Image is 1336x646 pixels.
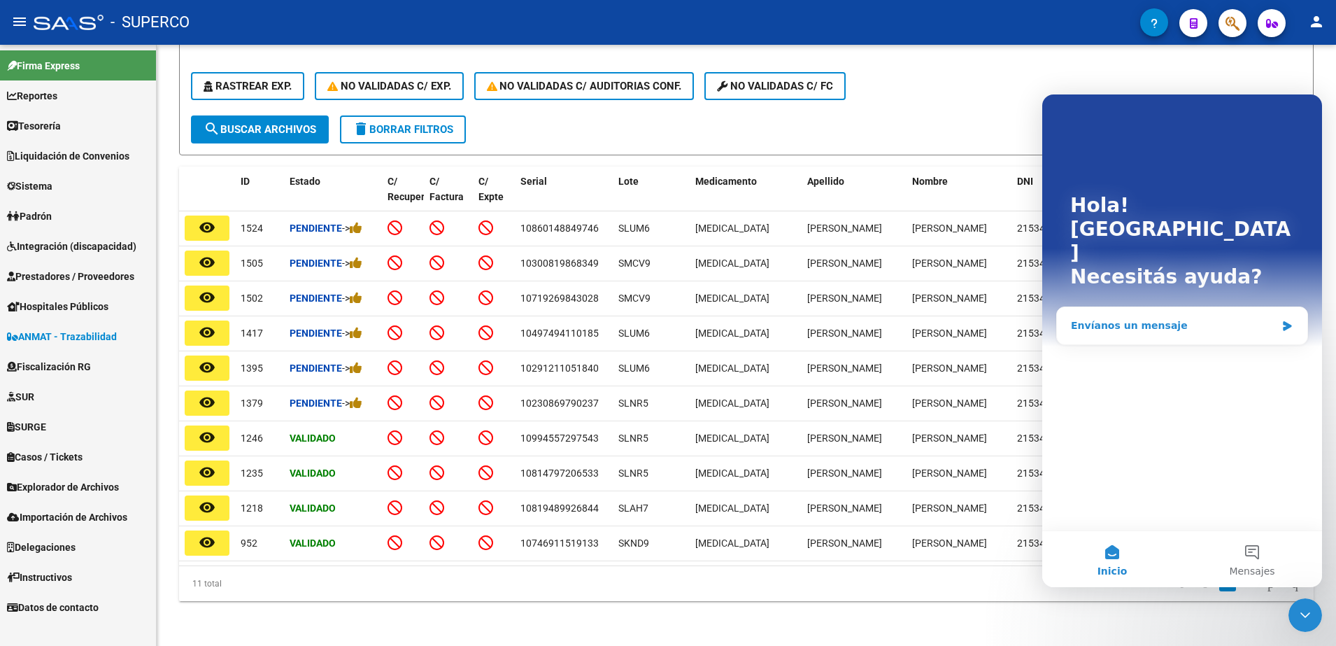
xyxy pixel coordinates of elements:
span: [PERSON_NAME] [807,538,882,549]
div: 11 total [179,566,404,601]
datatable-header-cell: DNI [1011,167,1088,228]
span: Nombre [912,176,948,187]
span: [MEDICAL_DATA] [695,258,769,269]
span: 21534303 [1017,433,1062,444]
span: 10230869790237 [520,398,599,409]
span: 21534303 [1017,363,1062,374]
span: No Validadas c/ Auditorias Conf. [487,80,682,92]
span: 21534303 [1017,538,1062,549]
span: No Validadas c/ Exp. [327,80,451,92]
span: Borrar Filtros [353,123,453,136]
span: [PERSON_NAME] [912,223,987,234]
mat-icon: remove_red_eye [199,534,215,551]
span: [PERSON_NAME] [912,258,987,269]
span: SMCV9 [618,293,651,304]
span: [MEDICAL_DATA] [695,223,769,234]
span: 21534303 [1017,468,1062,479]
span: SUR [7,389,34,405]
span: 1379 [241,398,263,409]
span: 1235 [241,468,263,479]
span: Casos / Tickets [7,449,83,465]
span: 21534303 [1017,328,1062,339]
span: Delegaciones [7,540,76,555]
datatable-header-cell: Serial [515,167,613,228]
span: Apellido [807,176,844,187]
strong: Pendiente [290,258,342,269]
span: - SUPERCO [111,7,190,38]
span: 21534303 [1017,398,1062,409]
span: SLUM6 [618,223,650,234]
span: -> [342,328,362,339]
span: [MEDICAL_DATA] [695,433,769,444]
button: Rastrear Exp. [191,72,304,100]
span: SLNR5 [618,433,648,444]
span: [PERSON_NAME] [807,468,882,479]
span: 21534303 [1017,503,1062,514]
span: ID [241,176,250,187]
span: 1502 [241,293,263,304]
mat-icon: remove_red_eye [199,359,215,376]
span: 1505 [241,258,263,269]
span: SKND9 [618,538,649,549]
span: -> [342,363,362,374]
mat-icon: remove_red_eye [199,289,215,306]
span: 21534303 [1017,293,1062,304]
span: [PERSON_NAME] [807,223,882,234]
span: SLAH7 [618,503,648,514]
a: go to next page [1261,576,1281,591]
span: 10719269843028 [520,293,599,304]
span: 952 [241,538,257,549]
span: Fiscalización RG [7,359,91,374]
span: 1417 [241,328,263,339]
strong: Pendiente [290,293,342,304]
span: Serial [520,176,547,187]
strong: Pendiente [290,363,342,374]
datatable-header-cell: ID [235,167,284,228]
span: [PERSON_NAME] [912,433,987,444]
span: Datos de contacto [7,600,99,615]
span: Firma Express [7,58,80,73]
span: 10497494110185 [520,328,599,339]
span: [PERSON_NAME] [912,293,987,304]
span: Instructivos [7,570,72,585]
span: SLUM6 [618,363,650,374]
span: 10860148849746 [520,223,599,234]
span: Importación de Archivos [7,510,127,525]
span: SURGE [7,419,46,435]
span: [PERSON_NAME] [912,363,987,374]
a: go to last page [1285,576,1305,591]
iframe: Intercom live chat [1042,94,1322,587]
span: [PERSON_NAME] [807,363,882,374]
span: Medicamento [695,176,757,187]
span: [PERSON_NAME] [912,328,987,339]
span: Tesorería [7,118,61,134]
button: Buscar Archivos [191,115,329,143]
span: SLNR5 [618,398,648,409]
span: Lote [618,176,639,187]
mat-icon: search [204,120,220,137]
strong: Validado [290,433,336,444]
span: Estado [290,176,320,187]
datatable-header-cell: Medicamento [690,167,802,228]
span: 10819489926844 [520,503,599,514]
span: Buscar Archivos [204,123,316,136]
span: Sistema [7,178,52,194]
datatable-header-cell: Estado [284,167,382,228]
mat-icon: remove_red_eye [199,394,215,411]
span: [PERSON_NAME] [912,538,987,549]
button: No validadas c/ FC [704,72,846,100]
strong: Validado [290,538,336,549]
mat-icon: remove_red_eye [199,254,215,271]
span: [MEDICAL_DATA] [695,398,769,409]
span: Explorador de Archivos [7,479,119,495]
span: [MEDICAL_DATA] [695,468,769,479]
span: [MEDICAL_DATA] [695,363,769,374]
span: 21534303 [1017,258,1062,269]
mat-icon: remove_red_eye [199,464,215,481]
mat-icon: remove_red_eye [199,499,215,516]
button: No Validadas c/ Exp. [315,72,464,100]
